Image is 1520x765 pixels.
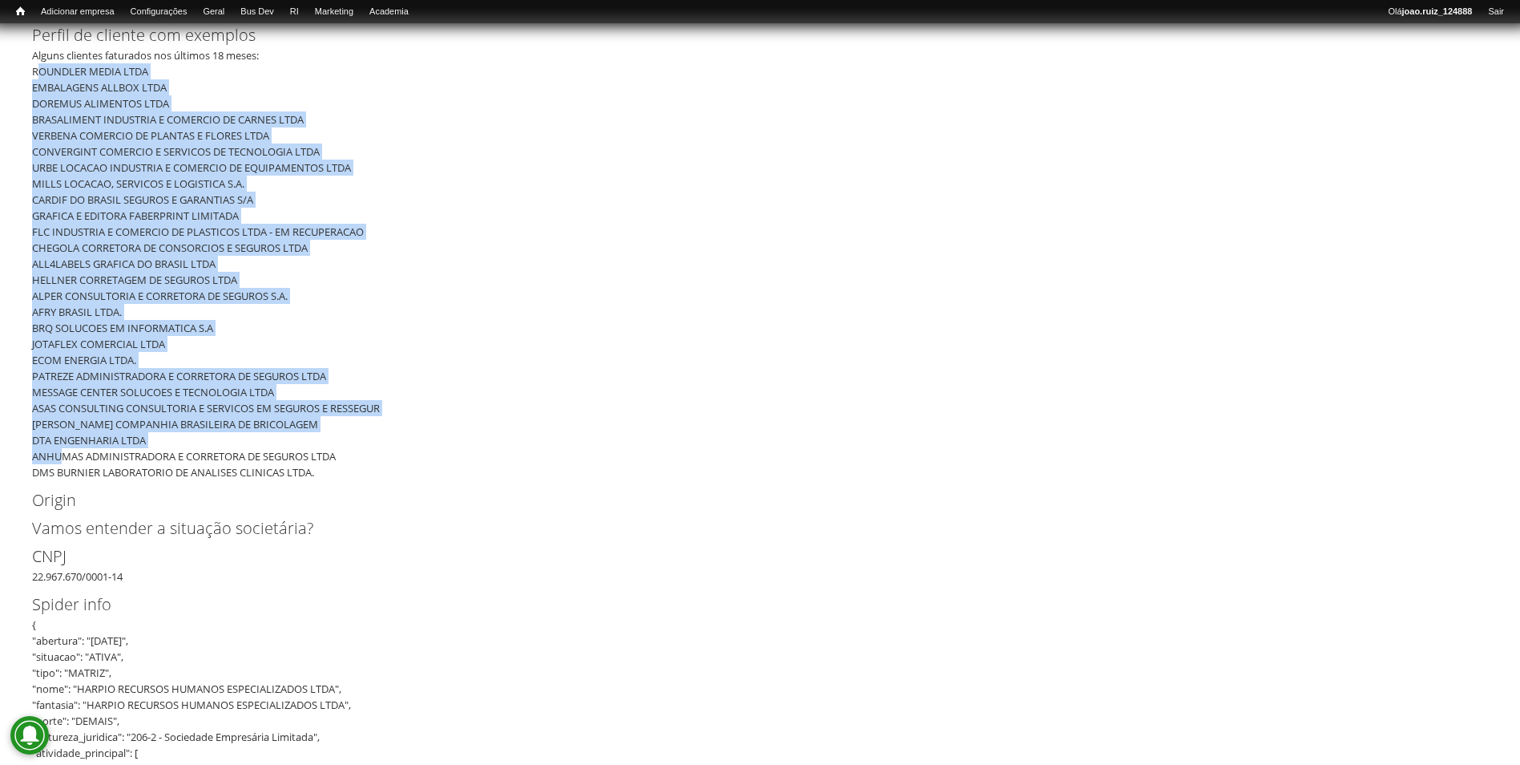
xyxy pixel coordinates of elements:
[195,4,232,20] a: Geral
[32,544,1462,569] label: CNPJ
[32,593,1462,617] label: Spider info
[307,4,361,20] a: Marketing
[361,4,417,20] a: Academia
[32,544,1488,585] div: 22.967.670/0001-14
[282,4,307,20] a: RI
[32,23,1462,47] label: Perfil de cliente com exemplos
[32,520,1488,536] h2: Vamos entender a situação societária?
[33,4,123,20] a: Adicionar empresa
[8,4,33,19] a: Início
[1480,4,1512,20] a: Sair
[16,6,25,17] span: Início
[32,488,1462,512] label: Origin
[1380,4,1480,20] a: Olájoao.ruiz_124888
[123,4,196,20] a: Configurações
[1402,6,1473,16] strong: joao.ruiz_124888
[232,4,282,20] a: Bus Dev
[32,47,1478,480] div: Alguns clientes faturados nos últimos 18 meses: ROUNDLER MEDIA LTDA EMBALAGENS ALLBOX LTDA DOREMU...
